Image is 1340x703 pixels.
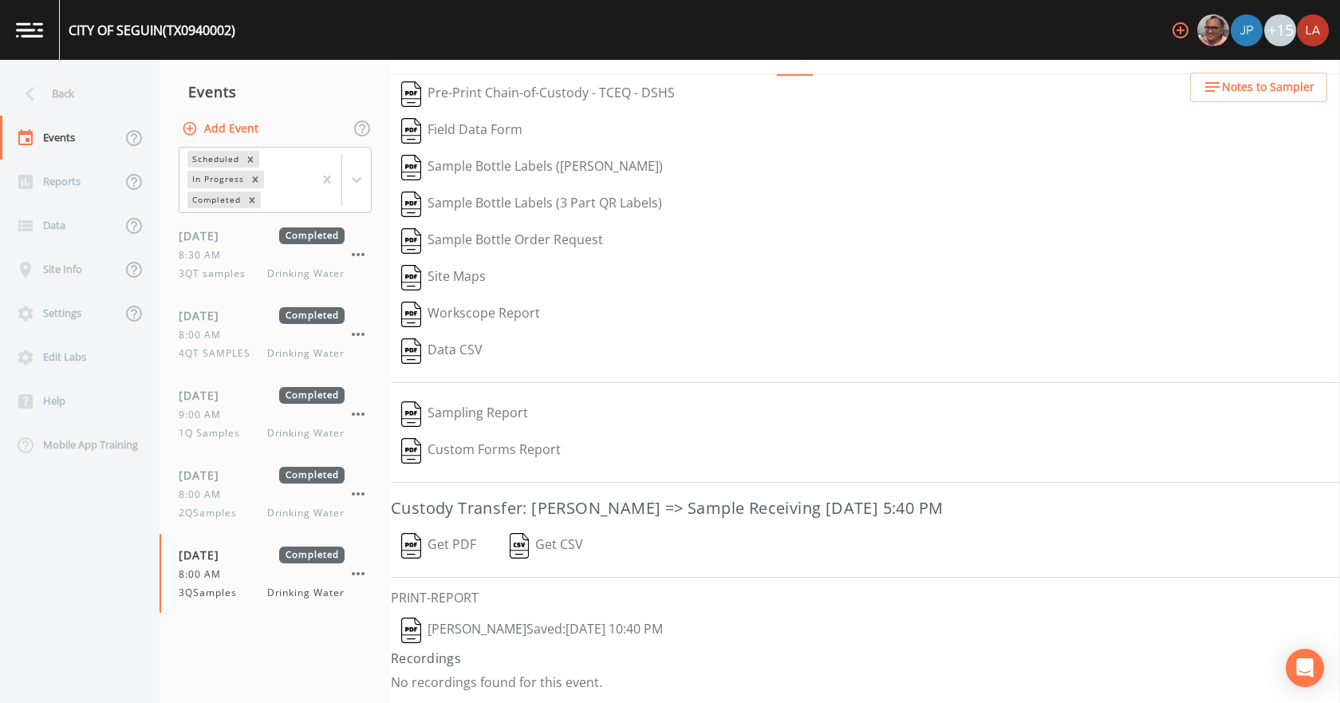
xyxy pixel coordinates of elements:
span: [DATE] [179,547,231,563]
span: 3QSamples [179,586,246,600]
span: [DATE] [179,227,231,244]
img: svg%3e [401,155,421,180]
button: Custom Forms Report [391,432,571,469]
div: Remove In Progress [246,171,264,188]
button: Site Maps [391,259,496,296]
button: Sample Bottle Labels (3 Part QR Labels) [391,186,672,223]
span: 8:30 AM [179,248,231,263]
a: [DATE]Completed8:00 AM4QT SAMPLESDrinking Water [160,294,391,374]
img: svg%3e [401,118,421,144]
button: Get CSV [499,527,594,564]
span: 8:00 AM [179,488,231,502]
img: e2d790fa78825a4bb76dcb6ab311d44c [1197,14,1229,46]
button: Data CSV [391,333,493,369]
div: CITY OF SEGUIN (TX0940002) [69,21,235,40]
div: Remove Completed [243,192,261,208]
span: 8:00 AM [179,328,231,342]
span: Completed [279,387,345,404]
img: svg%3e [401,401,421,427]
div: Remove Scheduled [242,151,259,168]
button: Sample Bottle Labels ([PERSON_NAME]) [391,149,673,186]
span: Drinking Water [267,586,345,600]
span: Completed [279,467,345,484]
span: 3QT samples [179,267,255,281]
span: Drinking Water [267,267,345,281]
div: Open Intercom Messenger [1286,649,1324,687]
span: [DATE] [179,307,231,324]
img: svg%3e [401,438,421,464]
img: svg%3e [510,533,530,559]
img: logo [16,22,43,38]
button: Sample Bottle Order Request [391,223,613,259]
img: cf6e799eed601856facf0d2563d1856d [1297,14,1329,46]
div: +15 [1264,14,1296,46]
span: 2QSamples [179,506,246,520]
span: Completed [279,547,345,563]
span: 4QT SAMPLES [179,346,260,361]
img: svg%3e [401,192,421,217]
button: Sampling Report [391,396,538,432]
a: [DATE]Completed9:00 AM1Q SamplesDrinking Water [160,374,391,454]
div: Completed [187,192,243,208]
h6: PRINT-REPORT [391,590,1340,606]
button: Pre-Print Chain-of-Custody - TCEQ - DSHS [391,76,685,113]
span: 8:00 AM [179,567,231,582]
img: svg%3e [401,81,421,107]
span: 9:00 AM [179,408,231,422]
h3: Custody Transfer: [PERSON_NAME] => Sample Receiving [DATE] 5:40 PM [391,496,1340,521]
span: [DATE] [179,467,231,484]
img: svg%3e [401,302,421,327]
button: Field Data Form [391,113,533,149]
div: Mike Franklin [1196,14,1230,46]
button: Workscope Report [391,296,550,333]
div: Events [160,72,391,112]
span: Completed [279,227,345,244]
span: Drinking Water [267,346,345,361]
img: svg%3e [401,338,421,364]
img: svg%3e [401,533,421,559]
div: Joshua gere Paul [1230,14,1263,46]
a: [DATE]Completed8:00 AM3QSamplesDrinking Water [160,534,391,614]
img: 41241ef155101aa6d92a04480b0d0000 [1231,14,1263,46]
button: [PERSON_NAME]Saved:[DATE] 10:40 PM [391,612,673,649]
button: Get PDF [391,527,487,564]
h4: Recordings [391,649,1340,668]
span: Completed [279,307,345,324]
img: svg%3e [401,228,421,254]
span: Drinking Water [267,426,345,440]
button: Add Event [179,114,265,144]
p: No recordings found for this event. [391,674,1340,690]
img: svg%3e [401,618,421,643]
img: svg%3e [401,265,421,290]
a: [DATE]Completed8:00 AM2QSamplesDrinking Water [160,454,391,534]
span: [DATE] [179,387,231,404]
div: Scheduled [187,151,242,168]
div: In Progress [187,171,246,188]
button: Notes to Sampler [1190,73,1327,102]
span: 1Q Samples [179,426,250,440]
span: Notes to Sampler [1222,77,1314,97]
a: [DATE]Completed8:30 AM3QT samplesDrinking Water [160,215,391,294]
span: Drinking Water [267,506,345,520]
